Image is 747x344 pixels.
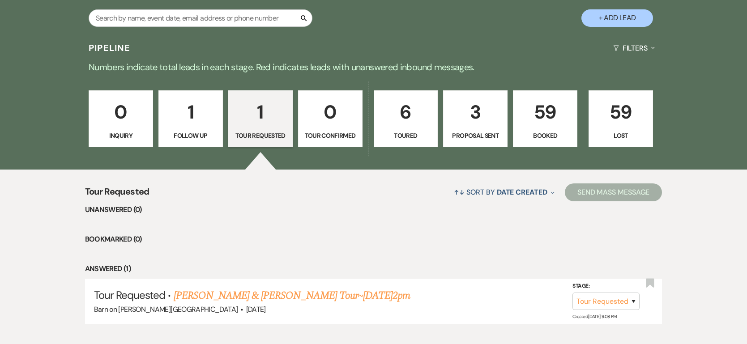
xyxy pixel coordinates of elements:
span: Tour Requested [85,185,149,204]
h3: Pipeline [89,42,131,54]
a: 1Tour Requested [228,90,293,148]
a: [PERSON_NAME] & [PERSON_NAME] Tour~[DATE]2pm [174,288,410,304]
button: Send Mass Message [565,183,662,201]
span: Barn on [PERSON_NAME][GEOGRAPHIC_DATA] [94,305,238,314]
li: Bookmarked (0) [85,234,662,245]
p: 6 [380,97,432,127]
p: 59 [519,97,572,127]
a: 59Lost [589,90,653,148]
a: 0Tour Confirmed [298,90,363,148]
p: 59 [594,97,647,127]
p: Inquiry [94,131,147,140]
p: 0 [304,97,357,127]
p: 3 [449,97,502,127]
a: 0Inquiry [89,90,153,148]
p: Toured [380,131,432,140]
p: Follow Up [164,131,217,140]
a: 6Toured [374,90,438,148]
p: Booked [519,131,572,140]
label: Stage: [572,281,640,291]
p: 1 [164,97,217,127]
li: Unanswered (0) [85,204,662,216]
span: Tour Requested [94,288,166,302]
button: Sort By Date Created [450,180,558,204]
span: [DATE] [246,305,266,314]
a: 59Booked [513,90,577,148]
p: Tour Requested [234,131,287,140]
p: Proposal Sent [449,131,502,140]
a: 3Proposal Sent [443,90,508,148]
button: + Add Lead [581,9,653,27]
button: Filters [610,36,658,60]
p: 0 [94,97,147,127]
span: ↑↓ [454,187,465,197]
p: Lost [594,131,647,140]
p: Numbers indicate total leads in each stage. Red indicates leads with unanswered inbound messages. [51,60,696,74]
p: Tour Confirmed [304,131,357,140]
a: 1Follow Up [158,90,223,148]
span: Date Created [497,187,547,197]
p: 1 [234,97,287,127]
span: Created: [DATE] 9:08 PM [572,314,616,319]
li: Answered (1) [85,263,662,275]
input: Search by name, event date, email address or phone number [89,9,312,27]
